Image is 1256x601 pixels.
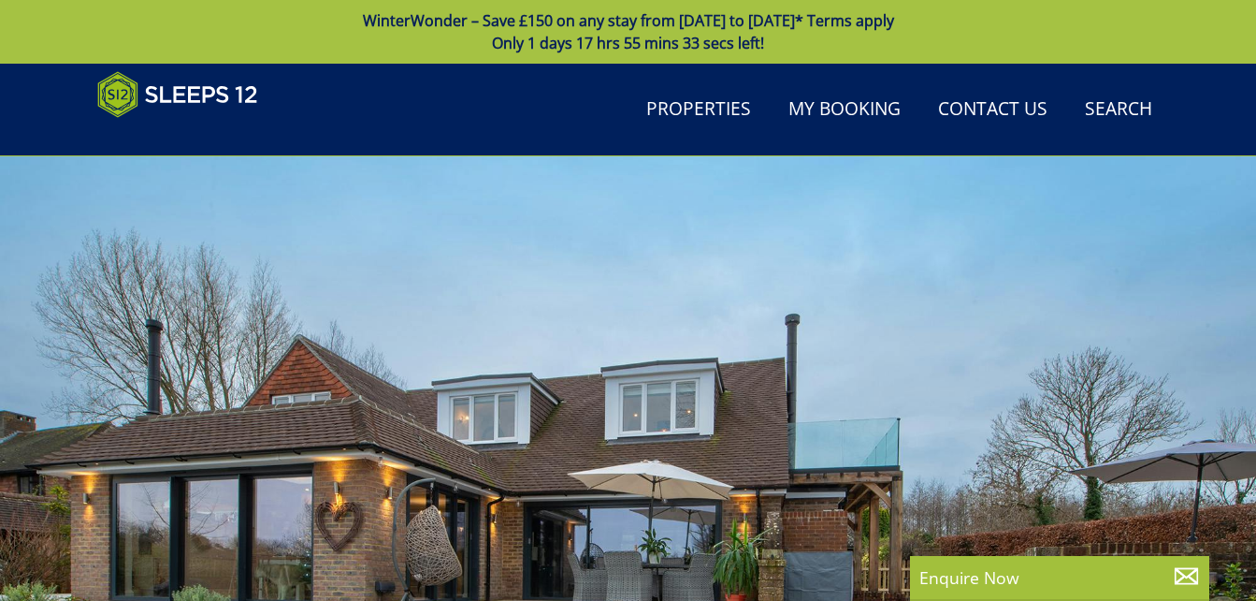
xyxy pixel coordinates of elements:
a: Contact Us [931,89,1055,131]
img: Sleeps 12 [97,71,258,118]
iframe: Customer reviews powered by Trustpilot [88,129,284,145]
a: Search [1077,89,1160,131]
span: Only 1 days 17 hrs 55 mins 33 secs left! [492,33,764,53]
p: Enquire Now [919,565,1200,590]
a: My Booking [781,89,908,131]
a: Properties [639,89,758,131]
